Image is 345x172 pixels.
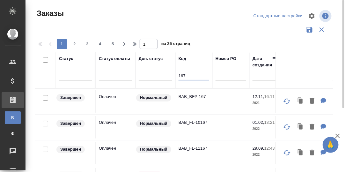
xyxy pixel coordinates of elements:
div: Выставляет КМ при направлении счета или после выполнения всех работ/сдачи заказа клиенту. Окончат... [56,119,92,128]
button: Клонировать [295,146,307,160]
p: Нормальный [140,94,167,101]
p: 16:11 [264,94,275,99]
div: Код [179,56,186,62]
p: 12.11, [253,94,264,99]
button: Обновить [279,145,295,161]
span: 5 [108,41,118,47]
div: Статус [59,56,73,62]
div: Дата создания [253,56,272,68]
p: 13:21 [264,120,275,125]
button: Удалить [307,121,318,134]
button: Клонировать [295,95,307,108]
button: Обновить [279,119,295,135]
span: Ф [8,131,18,137]
div: Статус по умолчанию для стандартных заказов [136,119,172,128]
button: 🙏 [323,137,339,153]
p: Завершен [60,120,81,127]
div: Выставляет КМ при направлении счета или после выполнения всех работ/сдачи заказа клиенту. Окончат... [56,145,92,154]
span: 3 [82,41,92,47]
button: Обновить [279,93,295,109]
p: 2022 [253,126,278,132]
span: Настроить таблицу [304,8,319,24]
p: Завершен [60,94,81,101]
span: В [8,115,18,121]
button: 4 [95,39,105,49]
td: Оплачен [96,90,136,113]
p: Нормальный [140,146,167,153]
span: из 25 страниц [161,40,190,49]
button: Удалить [307,146,318,160]
button: 5 [108,39,118,49]
td: Оплачен [96,142,136,164]
div: Статус по умолчанию для стандартных заказов [136,93,172,102]
p: 2021 [253,100,278,106]
button: Удалить [307,95,318,108]
button: Сохранить фильтры [304,24,316,36]
span: Заказы [35,8,64,19]
div: Статус по умолчанию для стандартных заказов [136,145,172,154]
span: 4 [95,41,105,47]
button: Сбросить фильтры [316,24,328,36]
button: Клонировать [295,121,307,134]
span: 2 [70,41,80,47]
div: Номер PO [216,56,236,62]
p: BAB_FL-10167 [179,119,209,126]
p: BAB_BFP-167 [179,93,209,100]
a: Ф [5,127,21,140]
p: 29.09, [253,146,264,151]
p: 12:43 [264,146,275,151]
button: 3 [82,39,92,49]
p: BAB_FL-11167 [179,145,209,152]
div: split button [252,11,304,21]
td: Оплачен [96,116,136,138]
p: Завершен [60,146,81,153]
span: Посмотреть информацию [319,10,333,22]
p: 01.02, [253,120,264,125]
div: Доп. статус [139,56,163,62]
a: В [5,111,21,124]
span: 🙏 [325,138,336,152]
p: 2022 [253,152,278,158]
p: Нормальный [140,120,167,127]
div: Статус оплаты [99,56,130,62]
div: Выставляет КМ при направлении счета или после выполнения всех работ/сдачи заказа клиенту. Окончат... [56,93,92,102]
button: 2 [70,39,80,49]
